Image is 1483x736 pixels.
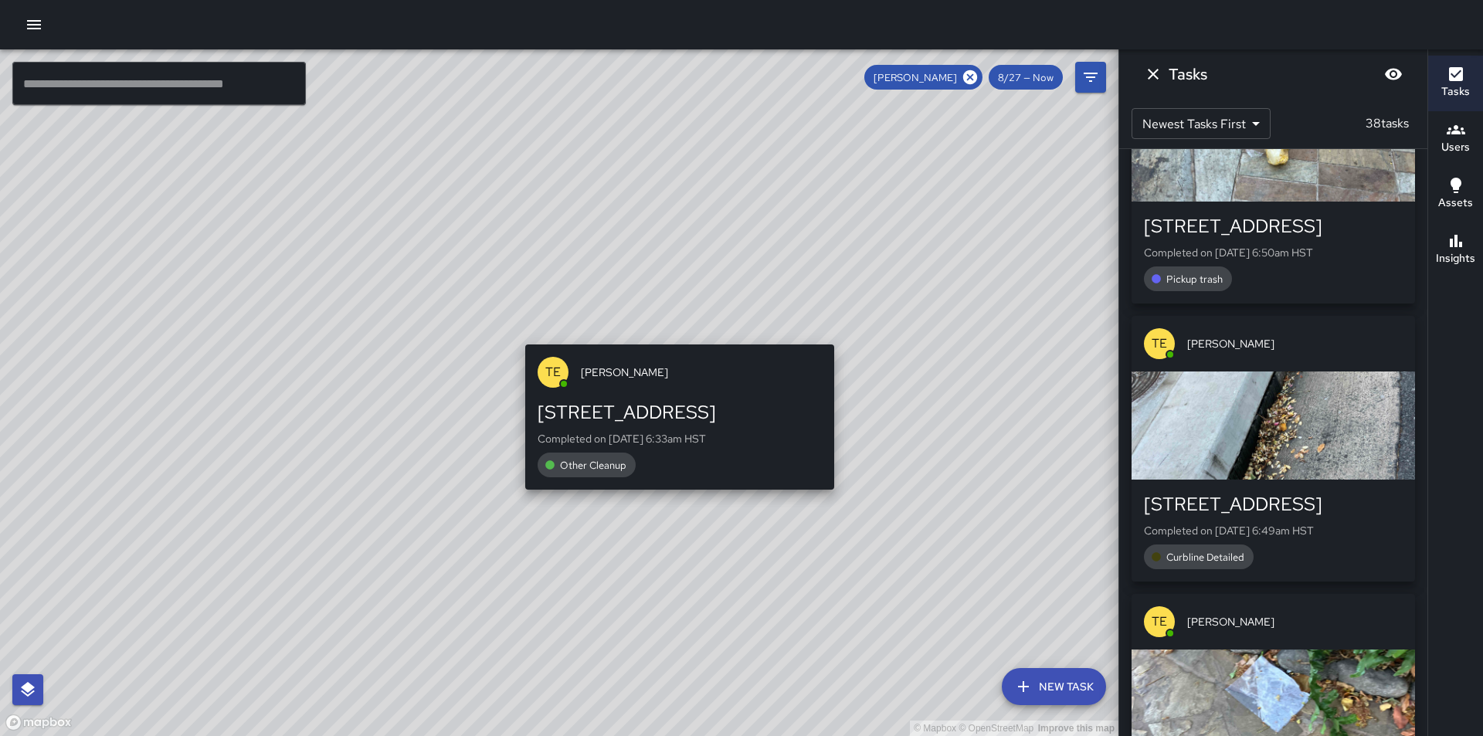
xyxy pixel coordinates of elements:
button: Insights [1428,222,1483,278]
div: [PERSON_NAME] [864,65,982,90]
div: [STREET_ADDRESS] [1144,214,1403,239]
button: TE[PERSON_NAME][STREET_ADDRESS]Completed on [DATE] 6:50am HSTPickup trash [1132,38,1415,304]
span: [PERSON_NAME] [581,365,822,380]
h6: Users [1441,139,1470,156]
span: [PERSON_NAME] [1187,336,1403,351]
button: New Task [1002,668,1106,705]
span: [PERSON_NAME] [1187,614,1403,629]
span: Curbline Detailed [1157,551,1254,564]
button: Blur [1378,59,1409,90]
div: [STREET_ADDRESS] [1144,492,1403,517]
button: TE[PERSON_NAME][STREET_ADDRESS]Completed on [DATE] 6:49am HSTCurbline Detailed [1132,316,1415,582]
p: TE [545,363,561,382]
button: Tasks [1428,56,1483,111]
p: TE [1152,334,1167,353]
span: 8/27 — Now [989,71,1063,84]
span: Pickup trash [1157,273,1232,286]
button: TE[PERSON_NAME][STREET_ADDRESS]Completed on [DATE] 6:33am HSTOther Cleanup [525,344,834,490]
p: Completed on [DATE] 6:49am HST [1144,523,1403,538]
span: Other Cleanup [551,459,636,472]
button: Users [1428,111,1483,167]
button: Filters [1075,62,1106,93]
button: Dismiss [1138,59,1169,90]
h6: Tasks [1169,62,1207,86]
p: Completed on [DATE] 6:50am HST [1144,245,1403,260]
button: Assets [1428,167,1483,222]
p: 38 tasks [1359,114,1415,133]
p: TE [1152,612,1167,631]
span: [PERSON_NAME] [864,71,966,84]
h6: Insights [1436,250,1475,267]
div: Newest Tasks First [1132,108,1271,139]
h6: Assets [1438,195,1473,212]
div: [STREET_ADDRESS] [538,400,822,425]
p: Completed on [DATE] 6:33am HST [538,431,822,446]
h6: Tasks [1441,83,1470,100]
